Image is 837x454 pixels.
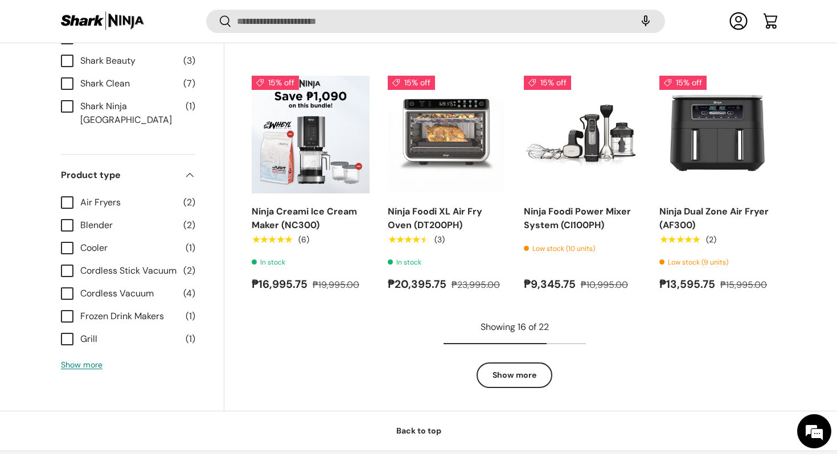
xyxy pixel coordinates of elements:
span: (4) [183,287,195,300]
span: Shark Beauty [80,54,177,68]
speech-search-button: Search by voice [627,9,664,34]
a: Ninja Dual Zone Air Fryer (AF300) [659,76,777,193]
a: Ninja Creami Ice Cream Maker (NC300) [252,76,370,193]
a: Ninja Foodi XL Air Fry Oven (DT200PH) [388,205,482,231]
span: (2) [183,196,195,209]
a: Ninja Foodi Power Mixer System (CI100PH) [524,205,631,231]
span: Shark Clean [80,77,177,90]
span: Cordless Stick Vacuum [80,264,177,278]
span: (7) [183,77,195,90]
textarea: Type your message and hit 'Enter' [6,311,217,350]
span: 15% off [524,76,571,90]
span: Product type [61,168,177,182]
div: Chat with us now [59,64,191,79]
span: We're online! [66,143,157,258]
span: Shark Ninja [GEOGRAPHIC_DATA] [80,100,179,127]
span: (3) [183,54,195,68]
span: (2) [183,264,195,278]
img: ninja-foodi-xl-air-fry-oven-with-sample-food-content-full-view-sharkninja-philippines [388,76,506,193]
img: Shark Ninja Philippines [60,10,145,32]
span: (1) [186,100,195,113]
button: Show more [61,360,102,370]
div: Minimize live chat window [187,6,214,33]
span: (1) [186,241,195,255]
span: Cordless Vacuum [80,287,177,300]
span: Blender [80,218,177,232]
span: 15% off [659,76,707,90]
span: Grill [80,332,179,346]
span: Showing 16 of 22 [481,321,549,333]
span: 15% off [388,76,435,90]
a: Ninja Foodi XL Air Fry Oven (DT200PH) [388,76,506,193]
span: Frozen Drink Makers [80,309,179,323]
a: Ninja Dual Zone Air Fryer (AF300) [659,205,769,231]
span: Cooler [80,241,179,255]
span: Air Fryers [80,196,177,209]
summary: Product type [61,155,195,196]
span: (2) [183,218,195,232]
a: Ninja Creami Ice Cream Maker (NC300) [252,205,357,231]
a: Show more [477,362,552,388]
span: (1) [186,309,195,323]
span: (1) [186,332,195,346]
nav: Pagination [252,320,777,388]
span: 15% off [252,76,299,90]
a: Ninja Foodi Power Mixer System (CI100PH) [524,76,642,193]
